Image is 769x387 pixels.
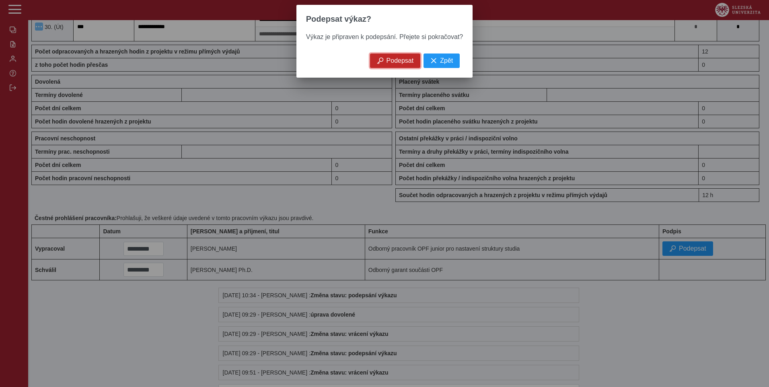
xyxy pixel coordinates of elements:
span: Podepsat výkaz? [306,14,371,24]
button: Podepsat [370,54,421,68]
span: Výkaz je připraven k podepsání. Přejete si pokračovat? [306,33,463,40]
span: Podepsat [387,57,414,64]
span: Zpět [440,57,453,64]
button: Zpět [424,54,460,68]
